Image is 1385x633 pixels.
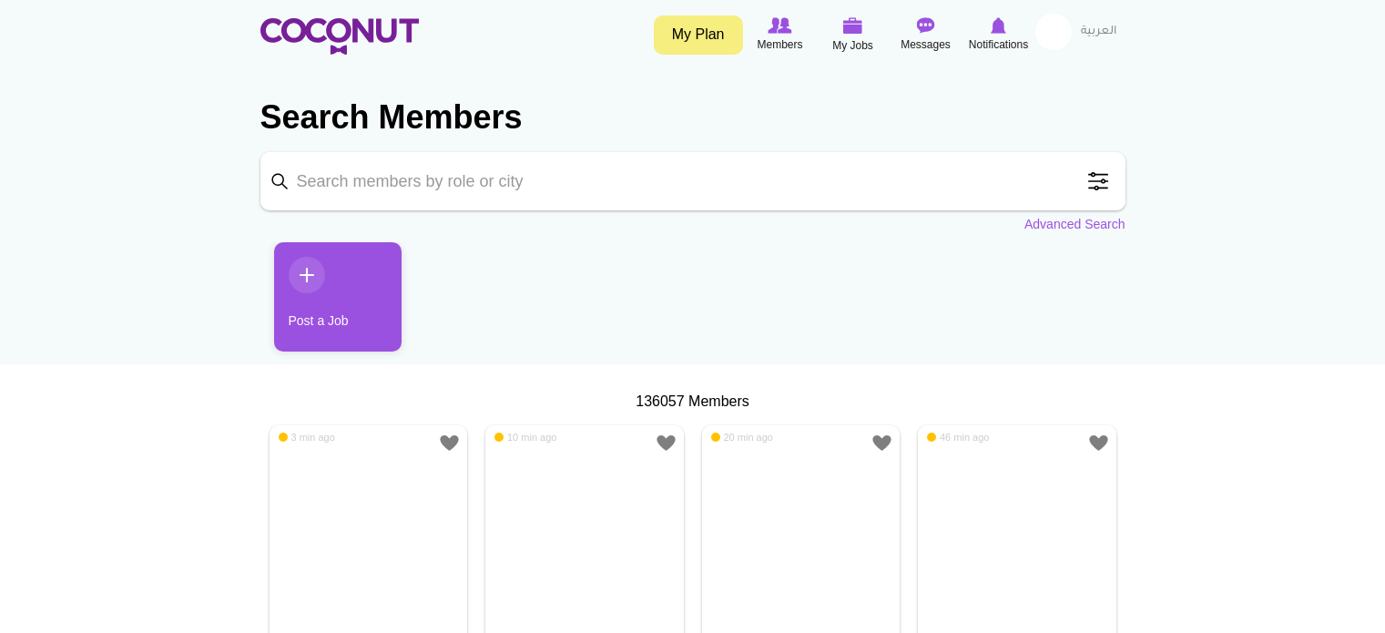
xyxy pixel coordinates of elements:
[901,36,951,54] span: Messages
[260,96,1125,139] h2: Search Members
[711,431,773,444] span: 20 min ago
[494,431,556,444] span: 10 min ago
[917,17,935,34] img: Messages
[962,14,1035,56] a: Notifications Notifications
[757,36,802,54] span: Members
[260,18,419,55] img: Home
[843,17,863,34] img: My Jobs
[832,36,873,55] span: My Jobs
[274,242,402,352] a: Post a Job
[991,17,1006,34] img: Notifications
[260,392,1125,413] div: 136057 Members
[768,17,791,34] img: Browse Members
[890,14,962,56] a: Messages Messages
[260,242,388,365] li: 1 / 1
[969,36,1028,54] span: Notifications
[1024,215,1125,233] a: Advanced Search
[871,432,893,454] a: Add to Favourites
[279,431,335,444] span: 3 min ago
[927,431,989,444] span: 46 min ago
[260,152,1125,210] input: Search members by role or city
[744,14,817,56] a: Browse Members Members
[817,14,890,56] a: My Jobs My Jobs
[1072,14,1125,50] a: العربية
[655,432,677,454] a: Add to Favourites
[438,432,461,454] a: Add to Favourites
[1087,432,1110,454] a: Add to Favourites
[654,15,743,55] a: My Plan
